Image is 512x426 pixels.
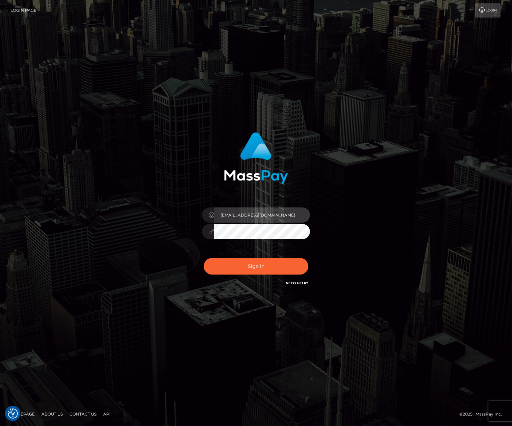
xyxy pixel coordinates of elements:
[286,281,308,285] a: Need Help?
[459,410,507,418] div: © 2025 , MassPay Inc.
[475,3,501,18] a: Login
[8,408,18,419] button: Consent Preferences
[224,132,288,184] img: MassPay Login
[39,409,65,419] a: About Us
[214,207,310,223] input: Username...
[204,258,308,275] button: Sign in
[7,409,37,419] a: Homepage
[8,408,18,419] img: Revisit consent button
[67,409,99,419] a: Contact Us
[101,409,113,419] a: API
[10,3,36,18] a: Login Page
